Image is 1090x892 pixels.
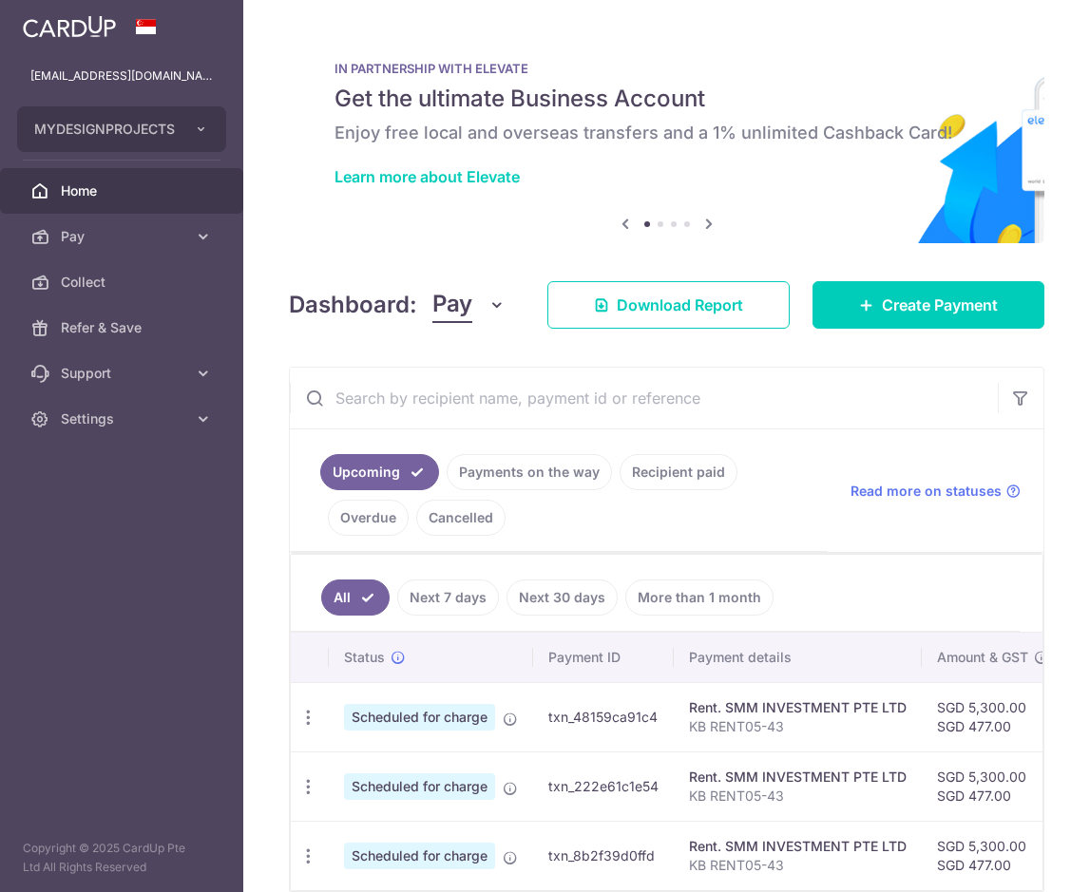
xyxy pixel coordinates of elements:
a: Overdue [328,500,409,536]
span: Settings [61,409,186,428]
th: Payment ID [533,633,674,682]
span: Scheduled for charge [344,704,495,731]
p: KB RENT05-43 [689,787,907,806]
a: Upcoming [320,454,439,490]
span: Collect [61,273,186,292]
span: Home [61,181,186,200]
div: Rent. SMM INVESTMENT PTE LTD [689,837,907,856]
a: Payments on the way [447,454,612,490]
span: Pay [61,227,186,246]
button: MYDESIGNPROJECTS [17,106,226,152]
span: Pay [432,287,472,323]
td: txn_8b2f39d0ffd [533,821,674,890]
img: CardUp [23,15,116,38]
span: Status [344,648,385,667]
span: Support [61,364,186,383]
p: [EMAIL_ADDRESS][DOMAIN_NAME] [30,66,213,85]
p: KB RENT05-43 [689,856,907,875]
a: Learn more about Elevate [335,167,520,186]
td: txn_222e61c1e54 [533,751,674,821]
a: Next 7 days [397,579,499,616]
a: All [321,579,390,616]
td: SGD 5,300.00 SGD 477.00 [922,682,1064,751]
input: Search by recipient name, payment id or reference [290,368,998,428]
div: Rent. SMM INVESTMENT PTE LTD [689,698,907,717]
span: Scheduled for charge [344,843,495,869]
span: Read more on statuses [851,482,1002,501]
a: Recipient paid [620,454,737,490]
a: Read more on statuses [851,482,1021,501]
a: Download Report [547,281,790,329]
span: Amount & GST [937,648,1028,667]
span: Refer & Save [61,318,186,337]
span: MYDESIGNPROJECTS [34,120,175,139]
p: IN PARTNERSHIP WITH ELEVATE [335,61,999,76]
span: Download Report [617,294,743,316]
span: Create Payment [882,294,998,316]
img: Renovation banner [289,30,1044,243]
a: Next 30 days [507,579,618,616]
h4: Dashboard: [289,288,417,322]
h6: Enjoy free local and overseas transfers and a 1% unlimited Cashback Card! [335,122,999,144]
a: More than 1 month [625,579,774,616]
div: Rent. SMM INVESTMENT PTE LTD [689,768,907,787]
td: SGD 5,300.00 SGD 477.00 [922,821,1064,890]
td: SGD 5,300.00 SGD 477.00 [922,751,1064,821]
h5: Get the ultimate Business Account [335,84,999,114]
button: Pay [432,287,506,323]
span: Scheduled for charge [344,773,495,800]
a: Cancelled [416,500,506,536]
p: KB RENT05-43 [689,717,907,736]
th: Payment details [674,633,922,682]
td: txn_48159ca91c4 [533,682,674,751]
a: Create Payment [813,281,1044,329]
